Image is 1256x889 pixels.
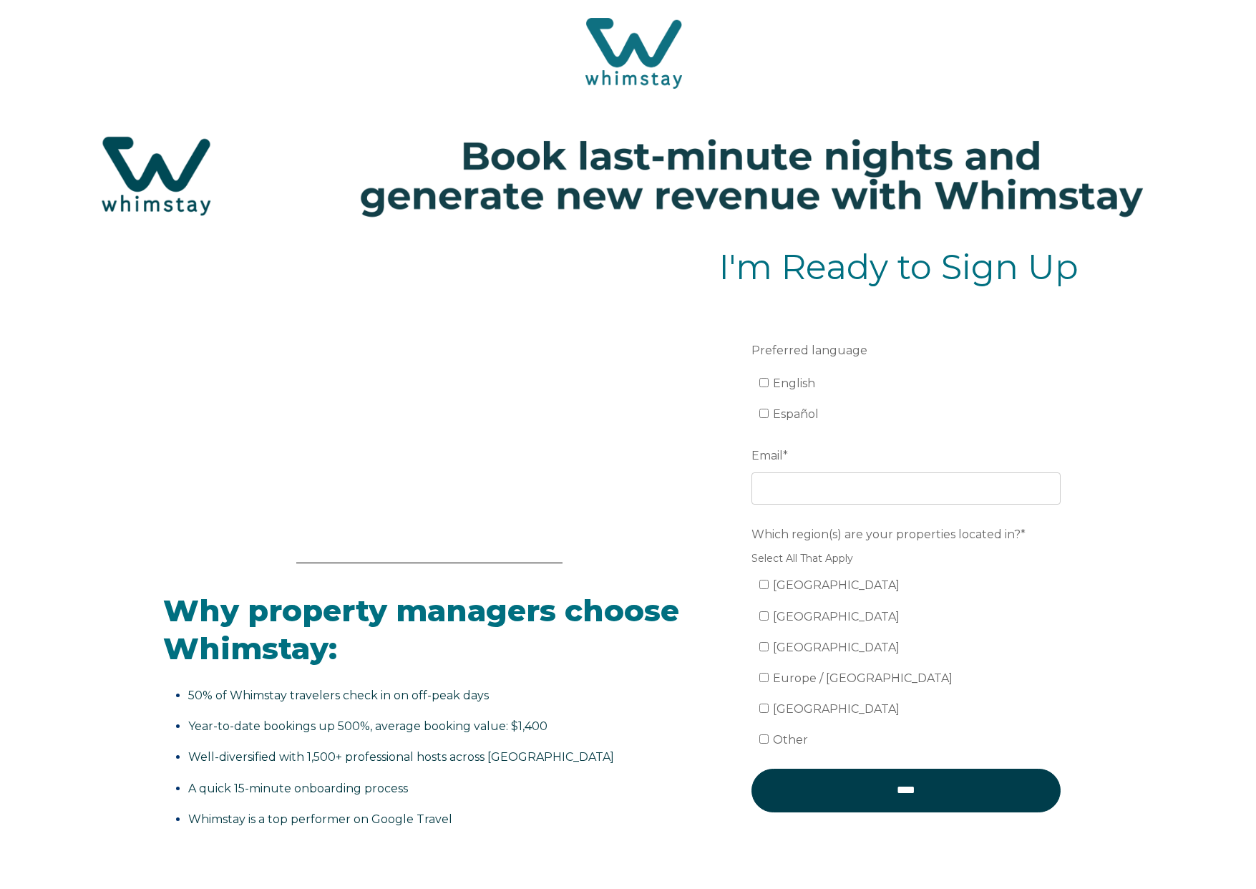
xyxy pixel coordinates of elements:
span: Well-diversified with 1,500+ professional hosts across [GEOGRAPHIC_DATA] [188,750,614,764]
input: English [759,378,769,387]
img: Hubspot header for SSOB (4) [14,111,1242,241]
span: A quick 15-minute onboarding process [188,782,408,795]
span: Español [773,407,819,421]
span: Why property managers choose Whimstay: [163,592,679,667]
span: Other [773,733,808,747]
span: [GEOGRAPHIC_DATA] [773,641,900,654]
span: Europe / [GEOGRAPHIC_DATA] [773,671,953,685]
input: Español [759,409,769,418]
span: Year-to-date bookings up 500%, average booking value: $1,400 [188,719,547,733]
span: [GEOGRAPHIC_DATA] [773,610,900,623]
input: [GEOGRAPHIC_DATA] [759,704,769,713]
span: [GEOGRAPHIC_DATA] [773,702,900,716]
input: [GEOGRAPHIC_DATA] [759,611,769,621]
span: Whimstay is a top performer on Google Travel [188,812,452,826]
input: [GEOGRAPHIC_DATA] [759,580,769,589]
span: I'm Ready to Sign Up [719,246,1079,288]
legend: Select All That Apply [751,551,1061,566]
span: Preferred language [751,339,867,361]
input: Europe / [GEOGRAPHIC_DATA] [759,673,769,682]
span: English [773,377,815,390]
span: 50% of Whimstay travelers check in on off-peak days [188,689,489,702]
input: [GEOGRAPHIC_DATA] [759,642,769,651]
span: [GEOGRAPHIC_DATA] [773,578,900,592]
span: Which region(s) are your properties located in?* [751,523,1026,545]
input: Other [759,734,769,744]
span: Email [751,444,783,467]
